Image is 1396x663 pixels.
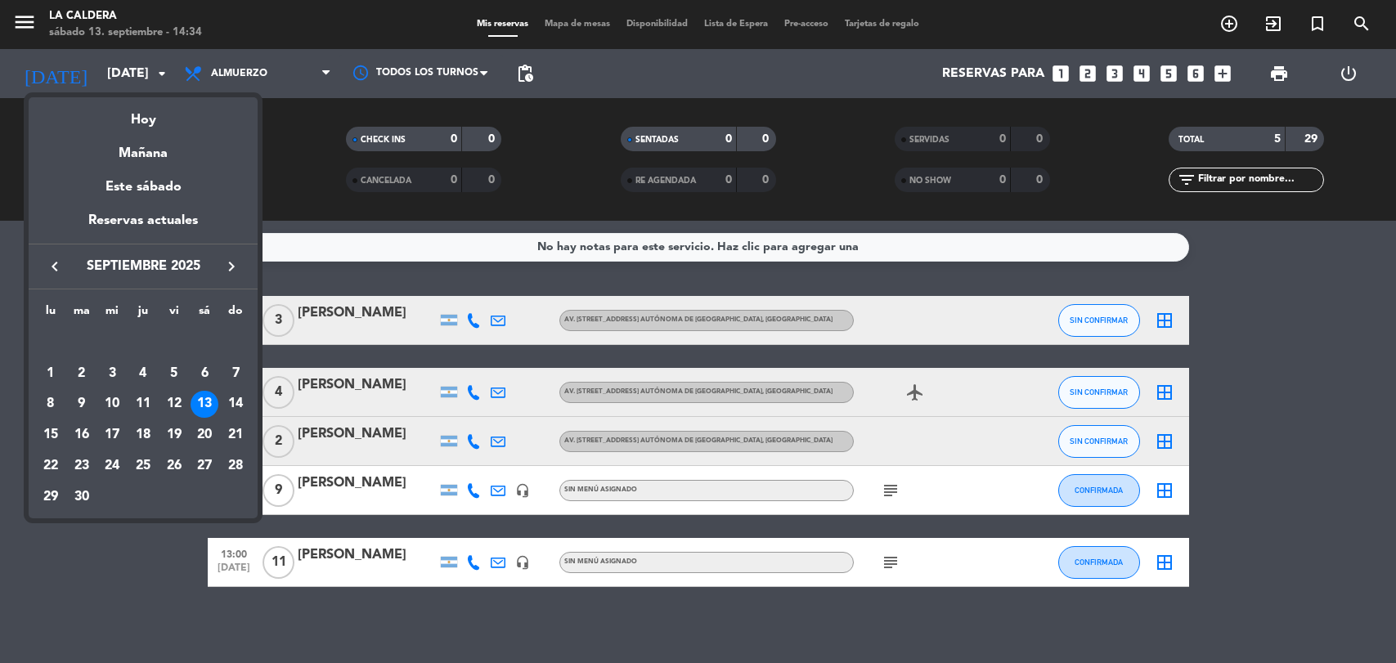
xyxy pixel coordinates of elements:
[37,452,65,480] div: 22
[35,302,66,327] th: lunes
[29,210,258,244] div: Reservas actuales
[129,391,157,419] div: 11
[190,358,221,389] td: 6 de septiembre de 2025
[37,391,65,419] div: 8
[97,419,128,450] td: 17 de septiembre de 2025
[222,421,249,449] div: 21
[159,389,190,420] td: 12 de septiembre de 2025
[97,358,128,389] td: 3 de septiembre de 2025
[35,482,66,513] td: 29 de septiembre de 2025
[128,358,159,389] td: 4 de septiembre de 2025
[68,421,96,449] div: 16
[129,421,157,449] div: 18
[97,389,128,420] td: 10 de septiembre de 2025
[68,452,96,480] div: 23
[70,256,217,277] span: septiembre 2025
[37,421,65,449] div: 15
[68,483,96,511] div: 30
[190,389,221,420] td: 13 de septiembre de 2025
[129,360,157,387] div: 4
[191,421,218,449] div: 20
[191,391,218,419] div: 13
[29,164,258,210] div: Este sábado
[222,391,249,419] div: 14
[66,302,97,327] th: martes
[128,389,159,420] td: 11 de septiembre de 2025
[35,450,66,482] td: 22 de septiembre de 2025
[160,421,188,449] div: 19
[190,302,221,327] th: sábado
[35,389,66,420] td: 8 de septiembre de 2025
[191,452,218,480] div: 27
[40,256,70,277] button: keyboard_arrow_left
[191,360,218,387] div: 6
[160,391,188,419] div: 12
[220,302,251,327] th: domingo
[128,450,159,482] td: 25 de septiembre de 2025
[45,257,65,276] i: keyboard_arrow_left
[128,302,159,327] th: jueves
[160,360,188,387] div: 5
[98,360,126,387] div: 3
[66,419,97,450] td: 16 de septiembre de 2025
[190,419,221,450] td: 20 de septiembre de 2025
[68,391,96,419] div: 9
[159,358,190,389] td: 5 de septiembre de 2025
[222,452,249,480] div: 28
[128,419,159,450] td: 18 de septiembre de 2025
[68,360,96,387] div: 2
[129,452,157,480] div: 25
[98,421,126,449] div: 17
[222,360,249,387] div: 7
[29,97,258,131] div: Hoy
[35,358,66,389] td: 1 de septiembre de 2025
[66,358,97,389] td: 2 de septiembre de 2025
[159,302,190,327] th: viernes
[97,302,128,327] th: miércoles
[220,389,251,420] td: 14 de septiembre de 2025
[66,450,97,482] td: 23 de septiembre de 2025
[98,452,126,480] div: 24
[220,450,251,482] td: 28 de septiembre de 2025
[98,391,126,419] div: 10
[220,419,251,450] td: 21 de septiembre de 2025
[37,483,65,511] div: 29
[222,257,241,276] i: keyboard_arrow_right
[159,450,190,482] td: 26 de septiembre de 2025
[217,256,246,277] button: keyboard_arrow_right
[159,419,190,450] td: 19 de septiembre de 2025
[37,360,65,387] div: 1
[35,327,251,358] td: SEP.
[66,389,97,420] td: 9 de septiembre de 2025
[190,450,221,482] td: 27 de septiembre de 2025
[29,131,258,164] div: Mañana
[160,452,188,480] div: 26
[66,482,97,513] td: 30 de septiembre de 2025
[220,358,251,389] td: 7 de septiembre de 2025
[97,450,128,482] td: 24 de septiembre de 2025
[35,419,66,450] td: 15 de septiembre de 2025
